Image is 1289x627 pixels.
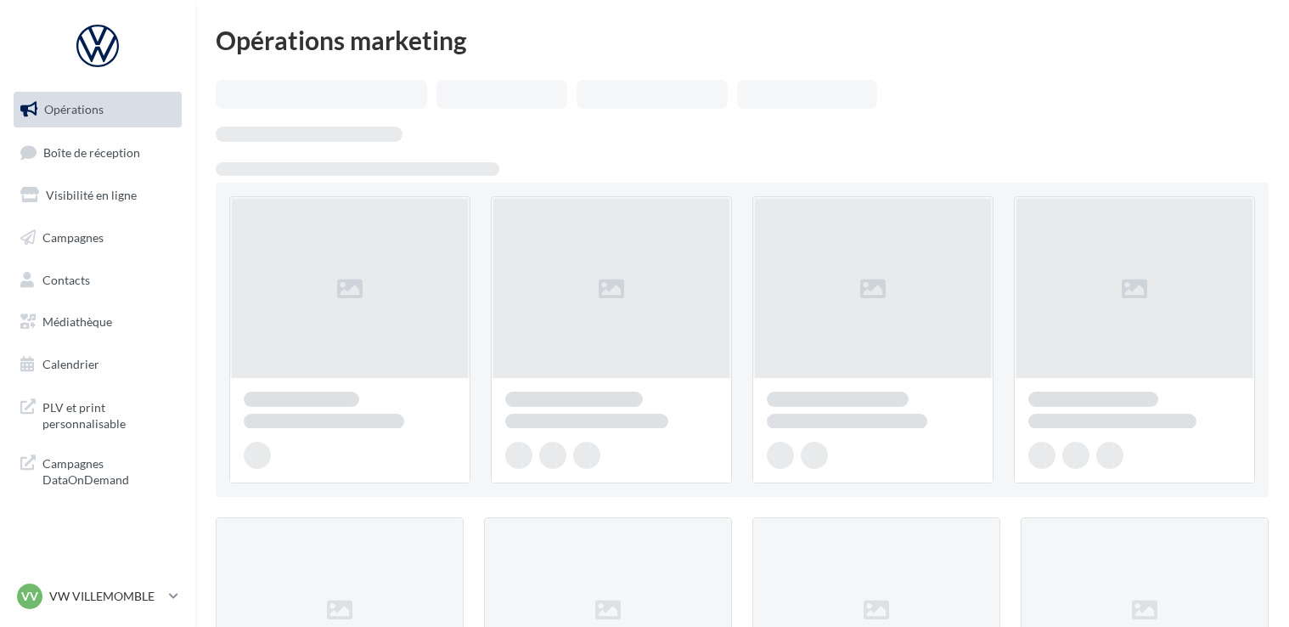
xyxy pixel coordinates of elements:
[14,580,182,613] a: VV VW VILLEMOMBLE
[44,102,104,116] span: Opérations
[10,92,185,127] a: Opérations
[43,144,140,159] span: Boîte de réception
[42,357,99,371] span: Calendrier
[216,27,1269,53] div: Opérations marketing
[10,178,185,213] a: Visibilité en ligne
[42,230,104,245] span: Campagnes
[10,445,185,495] a: Campagnes DataOnDemand
[42,314,112,329] span: Médiathèque
[42,452,175,489] span: Campagnes DataOnDemand
[10,220,185,256] a: Campagnes
[46,188,137,202] span: Visibilité en ligne
[10,347,185,382] a: Calendrier
[10,134,185,171] a: Boîte de réception
[21,588,38,605] span: VV
[10,389,185,439] a: PLV et print personnalisable
[42,272,90,286] span: Contacts
[10,263,185,298] a: Contacts
[42,396,175,432] span: PLV et print personnalisable
[10,304,185,340] a: Médiathèque
[49,588,162,605] p: VW VILLEMOMBLE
